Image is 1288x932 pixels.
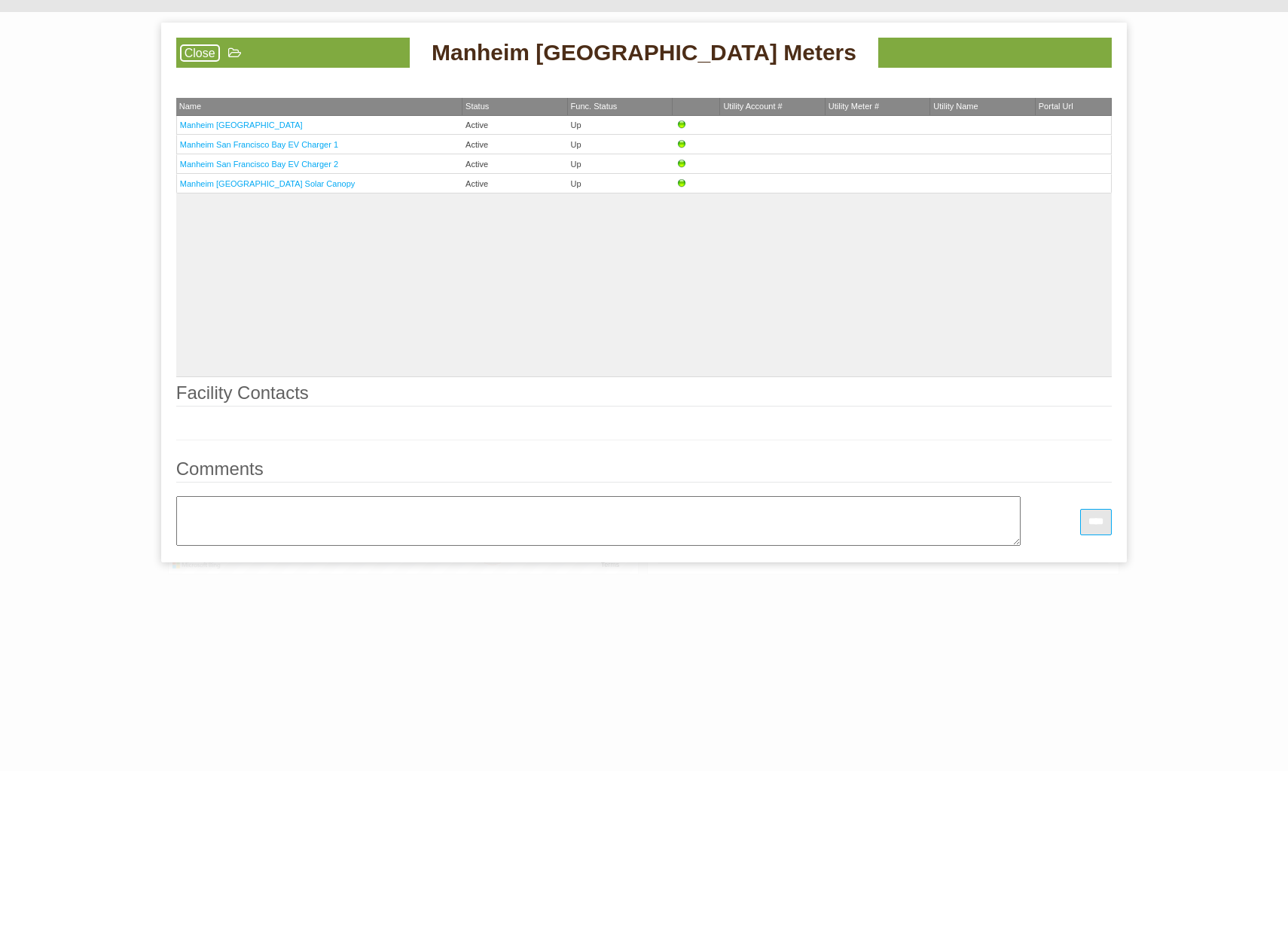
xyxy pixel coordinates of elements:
[930,98,1035,116] th: Utility Name
[1036,98,1112,116] th: Portal Url
[432,38,856,68] span: Manheim [GEOGRAPHIC_DATA] Meters
[179,102,201,111] span: Name
[723,102,782,111] span: Utility Account #
[568,174,673,193] td: Up
[568,98,673,116] th: Func. Status
[676,139,688,151] img: Up
[176,384,1113,407] legend: Facility Contacts
[1039,102,1073,111] span: Portal Url
[176,460,1113,483] legend: Comments
[465,102,489,111] span: Status
[673,98,720,116] th: &nbsp;
[180,140,338,149] a: Manheim San Francisco Bay EV Charger 1
[462,135,567,154] td: Active
[826,98,930,116] th: Utility Meter #
[933,102,978,111] span: Utility Name
[180,160,338,169] a: Manheim San Francisco Bay EV Charger 2
[676,119,688,131] img: Up
[462,174,567,193] td: Active
[180,179,356,188] a: Manheim [GEOGRAPHIC_DATA] Solar Canopy
[568,135,673,154] td: Up
[676,178,688,190] img: Up
[676,158,688,170] img: Up
[462,98,567,116] th: Status
[568,154,673,174] td: Up
[568,116,673,135] td: Up
[180,120,303,129] a: Manheim [GEOGRAPHIC_DATA]
[829,102,879,111] span: Utility Meter #
[571,102,618,111] span: Func. Status
[462,154,567,174] td: Active
[462,116,567,135] td: Active
[176,98,462,116] th: Name
[180,44,220,62] a: Close
[720,98,825,116] th: Utility Account #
